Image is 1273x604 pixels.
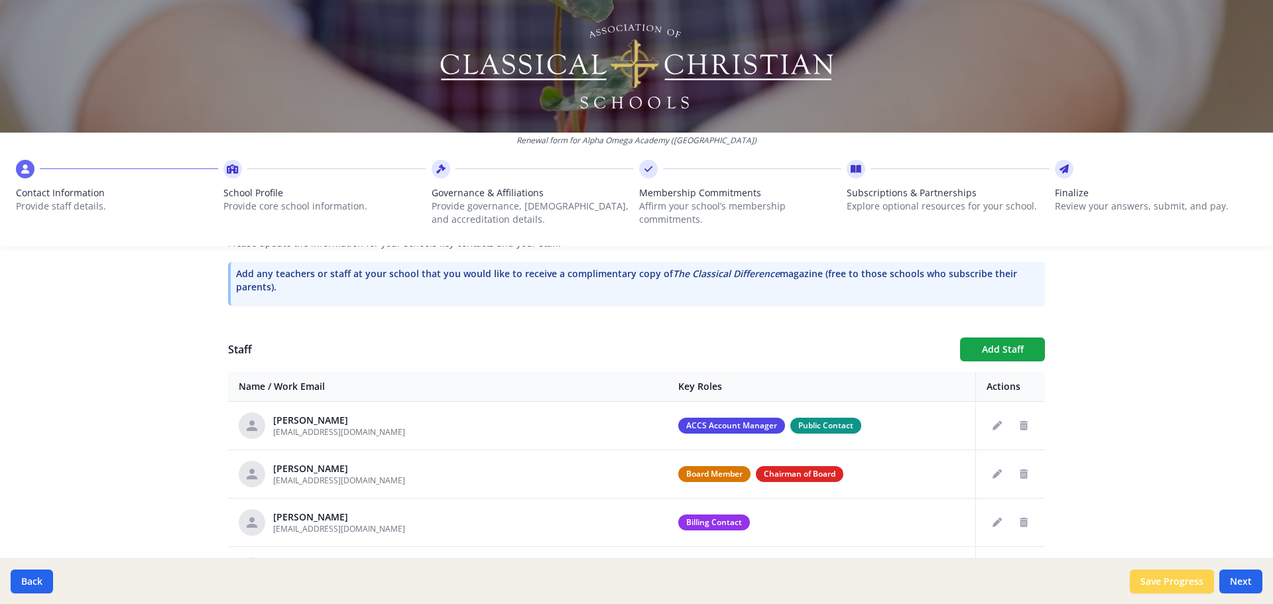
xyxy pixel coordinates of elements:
span: [EMAIL_ADDRESS][DOMAIN_NAME] [273,523,405,534]
span: Public Contact [790,418,861,434]
button: Edit staff [987,415,1008,436]
p: Explore optional resources for your school. [847,200,1049,213]
div: [PERSON_NAME] [273,414,405,427]
span: Membership Commitments [639,186,841,200]
p: Provide staff details. [16,200,218,213]
th: Name / Work Email [228,372,668,402]
button: Back [11,570,53,593]
span: [EMAIL_ADDRESS][DOMAIN_NAME] [273,475,405,486]
button: Save Progress [1130,570,1214,593]
span: School Profile [223,186,426,200]
button: Delete staff [1013,415,1034,436]
div: [PERSON_NAME] [273,511,405,524]
button: Delete staff [1013,512,1034,533]
p: Affirm your school’s membership commitments. [639,200,841,226]
span: [EMAIL_ADDRESS][DOMAIN_NAME] [273,426,405,438]
img: Logo [438,20,835,113]
button: Delete staff [1013,463,1034,485]
i: The Classical Difference [673,267,780,280]
span: Contact Information [16,186,218,200]
span: Chairman of Board [756,466,843,482]
p: Provide governance, [DEMOGRAPHIC_DATA], and accreditation details. [432,200,634,226]
button: Edit staff [987,512,1008,533]
span: Subscriptions & Partnerships [847,186,1049,200]
span: ACCS Account Manager [678,418,785,434]
th: Key Roles [668,372,975,402]
span: Billing Contact [678,514,750,530]
span: Board Member [678,466,751,482]
span: Governance & Affiliations [432,186,634,200]
p: Add any teachers or staff at your school that you would like to receive a complimentary copy of m... [236,267,1040,294]
button: Next [1219,570,1262,593]
p: Provide core school information. [223,200,426,213]
div: [PERSON_NAME] [273,462,405,475]
th: Actions [976,372,1046,402]
span: Finalize [1055,186,1257,200]
h1: Staff [228,341,949,357]
button: Add Staff [960,337,1045,361]
button: Edit staff [987,463,1008,485]
p: Review your answers, submit, and pay. [1055,200,1257,213]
